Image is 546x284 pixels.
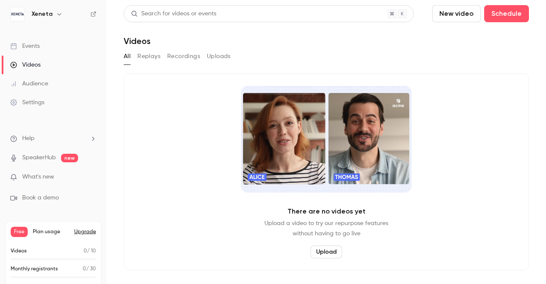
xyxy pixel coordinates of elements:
[10,79,48,88] div: Audience
[207,50,231,63] button: Uploads
[10,42,40,50] div: Events
[11,265,58,273] p: Monthly registrants
[264,218,388,239] p: Upload a video to try our repurpose features without having to go live
[11,227,28,237] span: Free
[22,134,35,143] span: Help
[10,134,96,143] li: help-dropdown-opener
[288,206,366,217] p: There are no videos yet
[22,153,56,162] a: SpeakerHub
[84,249,87,254] span: 0
[32,10,52,18] h6: Xeneta
[84,247,96,255] p: / 10
[11,7,24,21] img: Xeneta
[137,50,160,63] button: Replays
[124,5,529,279] section: Videos
[22,173,54,182] span: What's new
[83,265,96,273] p: / 30
[167,50,200,63] button: Recordings
[432,5,481,22] button: New video
[33,228,69,235] span: Plan usage
[124,36,151,46] h1: Videos
[131,9,216,18] div: Search for videos or events
[86,173,96,181] iframe: Noticeable Trigger
[22,193,59,202] span: Book a demo
[11,247,27,255] p: Videos
[10,98,44,107] div: Settings
[61,154,78,162] span: new
[83,266,86,272] span: 0
[124,50,131,63] button: All
[484,5,529,22] button: Schedule
[74,228,96,235] button: Upgrade
[311,246,342,258] button: Upload
[10,61,41,69] div: Videos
